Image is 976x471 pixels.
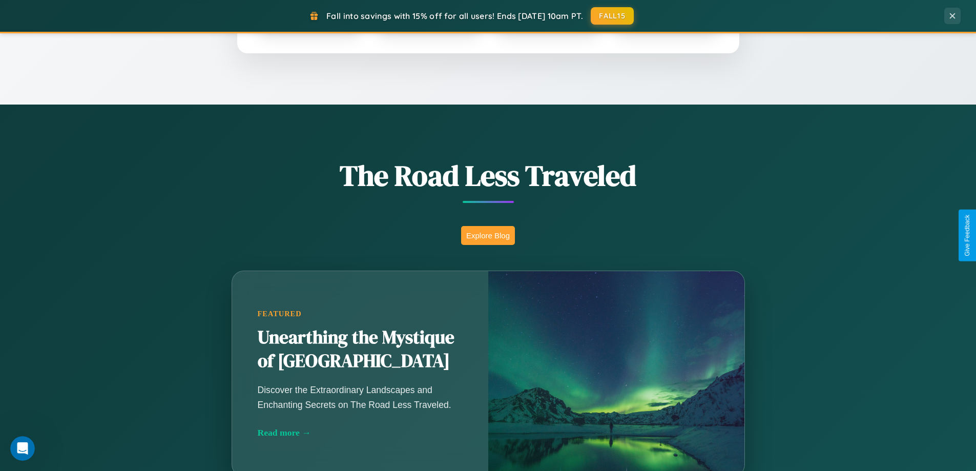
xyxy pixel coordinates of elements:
h1: The Road Less Traveled [181,156,796,195]
div: Give Feedback [964,215,971,256]
div: Read more → [258,427,463,438]
h2: Unearthing the Mystique of [GEOGRAPHIC_DATA] [258,326,463,373]
button: Explore Blog [461,226,515,245]
iframe: Intercom live chat [10,436,35,461]
div: Featured [258,310,463,318]
p: Discover the Extraordinary Landscapes and Enchanting Secrets on The Road Less Traveled. [258,383,463,412]
span: Fall into savings with 15% off for all users! Ends [DATE] 10am PT. [326,11,583,21]
button: FALL15 [591,7,634,25]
